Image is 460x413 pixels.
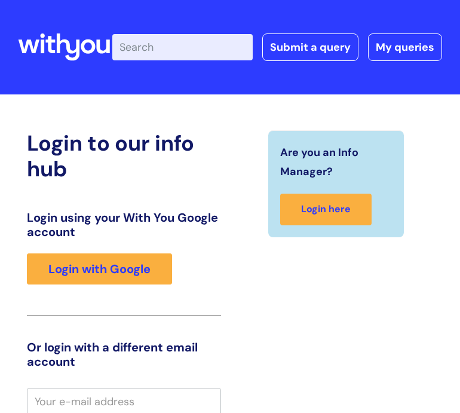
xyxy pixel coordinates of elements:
[262,33,358,61] a: Submit a query
[27,210,221,239] h3: Login using your With You Google account
[112,34,253,60] input: Search
[27,253,172,284] a: Login with Google
[280,143,387,182] span: Are you an Info Manager?
[280,194,372,225] a: Login here
[27,130,221,182] h2: Login to our info hub
[368,33,442,61] a: My queries
[27,340,221,369] h3: Or login with a different email account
